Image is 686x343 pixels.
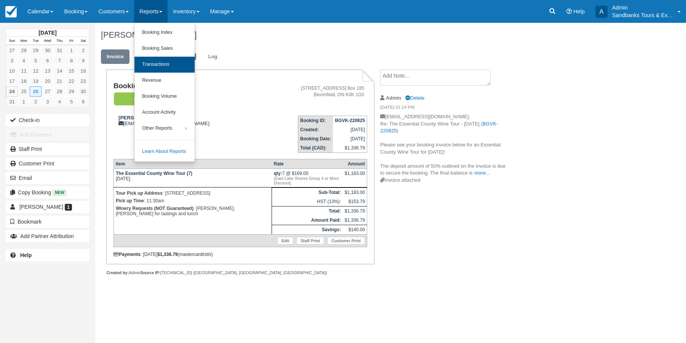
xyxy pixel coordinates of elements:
[42,56,53,66] a: 6
[134,105,195,121] a: Account Activity
[573,8,585,14] span: Help
[30,76,42,86] a: 19
[272,216,343,225] th: Amount Paid:
[66,56,77,66] a: 8
[18,66,30,76] a: 11
[140,270,160,275] strong: Source IP:
[134,23,195,162] ul: Reports
[54,56,66,66] a: 7
[157,252,177,257] strong: $1,336.79
[380,104,509,113] em: [DATE] 01:14 PM
[54,45,66,56] a: 31
[298,143,333,153] th: Total (CAD):
[66,76,77,86] a: 22
[114,169,272,187] td: [DATE]
[6,249,90,261] a: Help
[116,197,270,205] p: : 11:30am
[66,97,77,107] a: 5
[6,56,18,66] a: 3
[53,189,67,196] span: New
[66,66,77,76] a: 15
[272,188,343,197] th: Sub-Total:
[38,30,56,36] strong: [DATE]
[612,11,673,19] p: Sandbanks Tours & Experiences
[20,252,32,258] b: Help
[343,216,367,225] td: $1,336.79
[6,129,90,141] button: Add Payment
[18,56,30,66] a: 4
[18,45,30,56] a: 28
[42,97,53,107] a: 3
[327,237,365,245] a: Customer Print
[298,134,333,143] th: Booking Date:
[566,9,572,14] i: Help
[6,143,90,155] a: Staff Print
[134,89,195,105] a: Booking Volume
[6,37,18,45] th: Sun
[272,206,343,216] th: Total:
[114,92,171,106] em: Paid
[272,197,343,206] td: HST (13%):
[274,176,341,185] em: (East Lake Shores Group 4 or More Discount)
[296,237,324,245] a: Staff Print
[77,97,89,107] a: 6
[380,177,509,184] div: Invoice attached
[272,169,343,187] td: 7 @ $169.00
[114,82,261,90] h1: Booking Invoice
[5,6,17,17] img: checkfront-main-nav-mini-logo.png
[298,125,333,134] th: Created:
[66,86,77,97] a: 29
[77,56,89,66] a: 9
[203,49,223,64] a: Log
[6,157,90,170] a: Customer Print
[54,66,66,76] a: 14
[30,45,42,56] a: 29
[333,125,367,134] td: [DATE]
[116,206,193,211] strong: Winery Requests (NOT Guaranteed)
[343,188,367,197] td: $1,183.00
[343,206,367,216] td: $1,336.79
[130,49,151,64] a: Edit
[6,76,18,86] a: 17
[272,225,343,235] th: Savings:
[19,204,63,210] span: [PERSON_NAME]
[6,86,18,97] a: 24
[380,113,509,177] p: [EMAIL_ADDRESS][DOMAIN_NAME], Re: The Essential County Wine Tour - [DATE] ( ) Please see your boo...
[30,37,42,45] th: Tue
[66,45,77,56] a: 1
[6,186,90,198] button: Copy Booking New
[6,45,18,56] a: 27
[18,37,30,45] th: Mon
[134,73,195,89] a: Revenue
[116,198,144,203] strong: Pick up Time
[134,57,195,73] a: Transactions
[6,201,90,213] a: [PERSON_NAME] 1
[54,86,66,97] a: 28
[116,189,270,197] p: : [STREET_ADDRESS]
[18,76,30,86] a: 18
[134,25,195,41] a: Booking Index
[134,121,195,137] a: Other Reports
[114,159,272,169] th: Item
[298,116,333,125] th: Booking ID:
[42,66,53,76] a: 13
[345,171,365,182] div: $1,183.00
[54,97,66,107] a: 4
[18,97,30,107] a: 1
[116,171,192,176] strong: The Essential County Wine Tour (7)
[264,85,364,98] address: [STREET_ADDRESS] Box 185 Bloomfield, ON K0K 1G0
[6,216,90,228] button: Bookmark
[66,37,77,45] th: Fri
[30,66,42,76] a: 12
[101,30,604,40] h1: [PERSON_NAME],
[118,115,161,121] strong: [PERSON_NAME]
[114,115,261,126] div: [EMAIL_ADDRESS][DOMAIN_NAME]
[65,204,72,211] span: 1
[343,197,367,206] td: $153.79
[77,37,89,45] th: Sat
[6,66,18,76] a: 10
[114,252,141,257] strong: Payments
[54,37,66,45] th: Thu
[30,56,42,66] a: 5
[30,97,42,107] a: 2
